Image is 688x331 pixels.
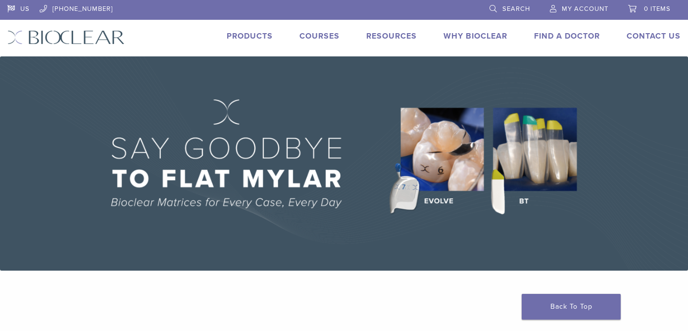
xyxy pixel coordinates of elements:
img: Bioclear [7,30,125,45]
a: Contact Us [627,31,681,41]
span: My Account [562,5,608,13]
a: Back To Top [522,294,621,320]
a: Why Bioclear [443,31,507,41]
span: 0 items [644,5,671,13]
a: Courses [299,31,340,41]
span: Search [502,5,530,13]
a: Find A Doctor [534,31,600,41]
a: Products [227,31,273,41]
a: Resources [366,31,417,41]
